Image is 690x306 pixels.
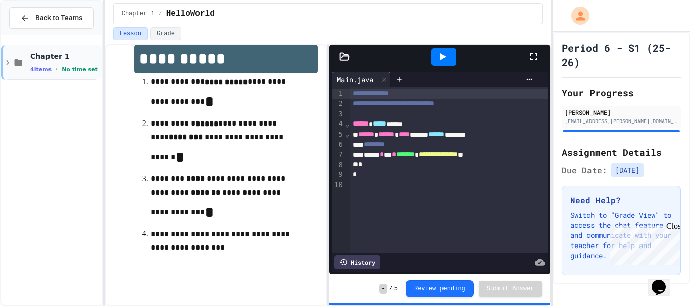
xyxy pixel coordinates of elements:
h1: Period 6 - S1 (25-26) [562,41,681,69]
div: [PERSON_NAME] [565,108,678,117]
span: Due Date: [562,164,607,176]
span: Fold line [344,130,350,138]
button: Lesson [113,27,148,40]
iframe: chat widget [606,222,680,265]
div: [EMAIL_ADDRESS][PERSON_NAME][DOMAIN_NAME] [565,117,678,125]
span: 5 [394,285,398,293]
button: Review pending [406,280,474,297]
div: 6 [332,140,344,150]
iframe: chat widget [648,266,680,296]
span: - [379,284,387,294]
span: / [159,10,162,18]
span: / [389,285,393,293]
button: Grade [150,27,181,40]
div: 4 [332,119,344,129]
div: 2 [332,99,344,109]
span: Submit Answer [487,285,534,293]
span: • [56,65,58,73]
button: Submit Answer [479,281,543,297]
span: Chapter 1 [30,52,100,61]
div: 3 [332,109,344,119]
div: Main.java [332,74,378,85]
div: 1 [332,89,344,99]
span: [DATE] [611,163,644,177]
span: No time set [62,66,98,73]
span: 4 items [30,66,52,73]
div: Main.java [332,72,391,87]
span: Fold line [344,120,350,128]
div: 10 [332,180,344,190]
div: 7 [332,150,344,160]
div: 8 [332,160,344,170]
h3: Need Help? [570,194,672,206]
span: HelloWorld [166,8,215,20]
button: Back to Teams [9,7,94,29]
div: 5 [332,130,344,140]
span: Back to Teams [35,13,82,23]
h2: Assignment Details [562,145,681,159]
span: Chapter 1 [122,10,155,18]
div: History [334,255,380,269]
div: Chat with us now!Close [4,4,70,64]
h2: Your Progress [562,86,681,100]
p: Switch to "Grade View" to access the chat feature and communicate with your teacher for help and ... [570,210,672,261]
div: 9 [332,170,344,180]
div: My Account [561,4,592,27]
